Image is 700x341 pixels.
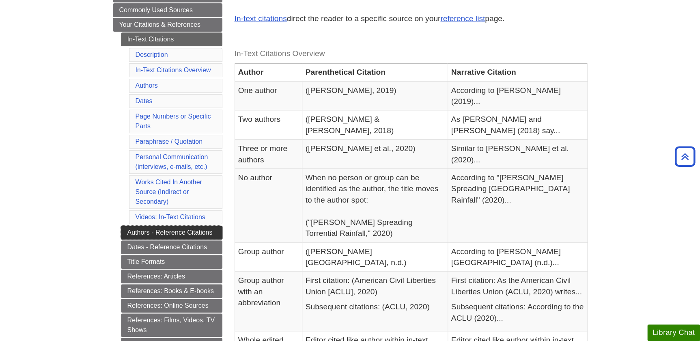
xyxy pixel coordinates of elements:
[119,21,200,28] span: Your Citations & References
[235,45,588,63] caption: In-Text Citations Overview
[302,81,448,110] td: ([PERSON_NAME], 2019)
[235,110,302,140] td: Two authors
[448,81,587,110] td: According to [PERSON_NAME] (2019)...
[235,242,302,272] td: Group author
[136,97,153,104] a: Dates
[136,113,211,129] a: Page Numbers or Specific Parts
[235,14,287,23] a: In-text citations
[306,301,444,312] p: Subsequent citations: (ACLU, 2020)
[306,275,444,297] p: First citation: (American Civil Liberties Union [ACLU], 2020)
[136,138,202,145] a: Paraphrase / Quotation
[647,324,700,341] button: Library Chat
[136,179,202,205] a: Works Cited In Another Source (Indirect or Secondary)
[121,255,222,269] a: Title Formats
[235,63,302,81] th: Author
[136,51,168,58] a: Description
[235,140,302,169] td: Three or more authors
[121,299,222,313] a: References: Online Sources
[113,3,222,17] a: Commonly Used Sources
[448,140,587,169] td: Similar to [PERSON_NAME] et al. (2020)...
[121,240,222,254] a: Dates - Reference Citations
[302,169,448,243] td: When no person or group can be identified as the author, the title moves to the author spot: ("[P...
[113,18,222,32] a: Your Citations & References
[302,242,448,272] td: ([PERSON_NAME][GEOGRAPHIC_DATA], n.d.)
[121,270,222,283] a: References: Articles
[121,226,222,240] a: Authors - Reference Citations
[136,214,205,220] a: Videos: In-Text Citations
[302,63,448,81] th: Parenthetical Citation
[448,110,587,140] td: As [PERSON_NAME] and [PERSON_NAME] (2018) say...
[121,284,222,298] a: References: Books & E-books
[440,14,485,23] a: reference list
[235,13,588,25] p: direct the reader to a specific source on your page.
[451,275,584,297] p: First citation: As the American Civil Liberties Union (ACLU, 2020) writes...
[448,63,587,81] th: Narrative Citation
[302,140,448,169] td: ([PERSON_NAME] et al., 2020)
[448,169,587,243] td: According to "[PERSON_NAME] Spreading [GEOGRAPHIC_DATA] Rainfall" (2020)...
[235,81,302,110] td: One author
[448,242,587,272] td: According to [PERSON_NAME][GEOGRAPHIC_DATA] (n.d.)...
[672,151,698,162] a: Back to Top
[235,169,302,243] td: No author
[121,32,222,46] a: In-Text Citations
[136,67,211,73] a: In-Text Citations Overview
[302,110,448,140] td: ([PERSON_NAME] & [PERSON_NAME], 2018)
[451,301,584,324] p: Subsequent citations: According to the ACLU (2020)...
[119,6,193,13] span: Commonly Used Sources
[121,313,222,337] a: References: Films, Videos, TV Shows
[136,82,158,89] a: Authors
[136,153,208,170] a: Personal Communication(interviews, e-mails, etc.)
[235,272,302,331] td: Group author with an abbreviation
